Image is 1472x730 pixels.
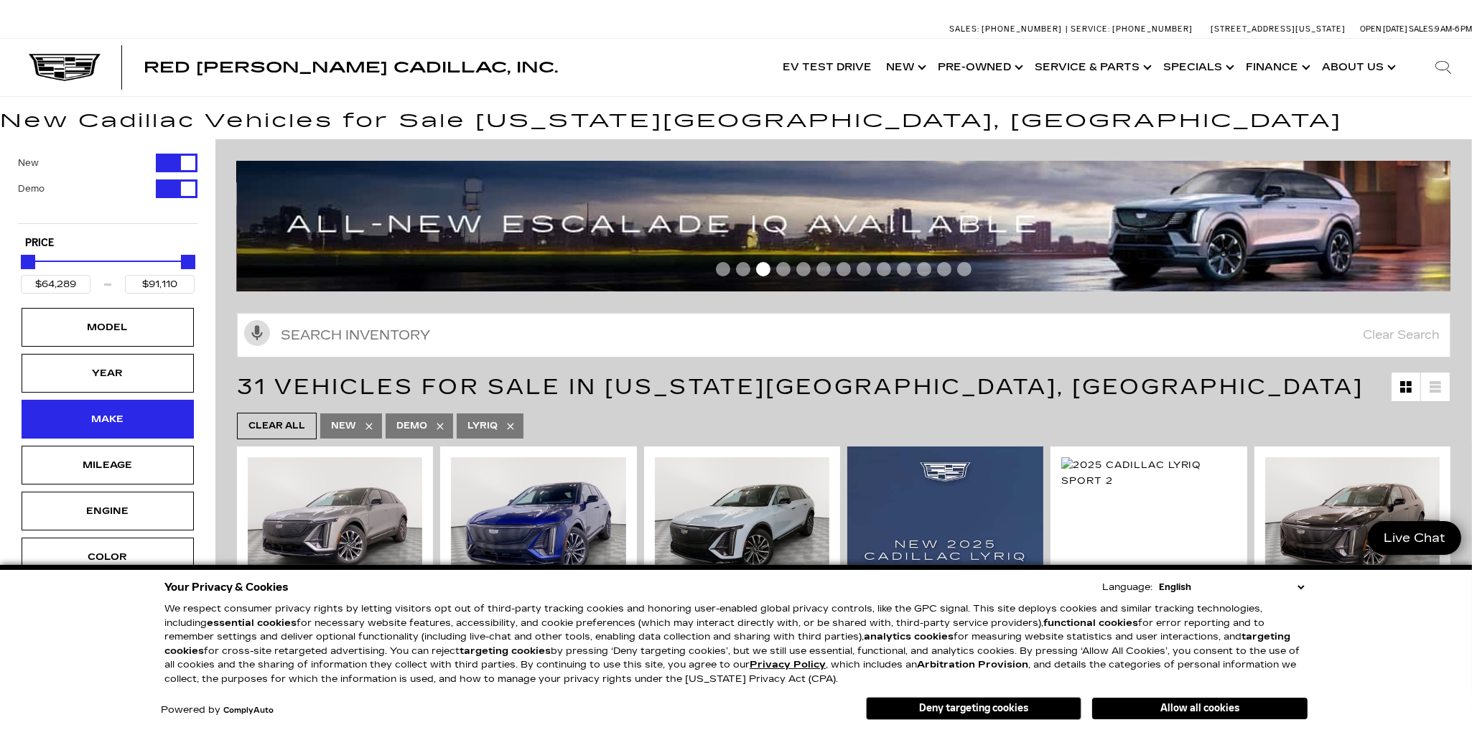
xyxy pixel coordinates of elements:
button: Deny targeting cookies [866,697,1081,720]
input: Search Inventory [237,313,1450,357]
span: Demo [396,417,427,435]
div: ModelModel [22,308,194,347]
div: Minimum Price [21,255,35,269]
select: Language Select [1155,580,1308,594]
a: About Us [1315,39,1400,96]
img: 2025 Cadillac LYRIQ Sport 1 [248,457,422,588]
strong: functional cookies [1043,617,1138,629]
img: 2502-February-vrp-escalade-iq-2 [237,161,1461,292]
input: Maximum [125,275,195,294]
span: Open [DATE] [1360,24,1407,34]
span: 31 Vehicles for Sale in [US_STATE][GEOGRAPHIC_DATA], [GEOGRAPHIC_DATA] [237,374,1364,400]
a: Red [PERSON_NAME] Cadillac, Inc. [144,60,558,75]
span: Red [PERSON_NAME] Cadillac, Inc. [144,59,558,76]
span: Go to slide 13 [957,262,972,276]
a: Finance [1239,39,1315,96]
a: Service: [PHONE_NUMBER] [1066,25,1196,33]
span: Sales: [949,24,979,34]
span: Service: [1071,24,1110,34]
a: [STREET_ADDRESS][US_STATE] [1211,24,1346,34]
div: Language: [1102,583,1152,592]
span: Go to slide 6 [816,262,831,276]
div: Mileage [72,457,144,473]
a: Service & Parts [1028,39,1156,96]
div: ColorColor [22,538,194,576]
div: Powered by [161,706,274,715]
a: New [879,39,931,96]
p: We respect consumer privacy rights by letting visitors opt out of third-party tracking cookies an... [164,602,1308,686]
div: Color [72,549,144,565]
span: Go to slide 2 [736,262,750,276]
a: Sales: [PHONE_NUMBER] [949,25,1066,33]
img: 2025 Cadillac LYRIQ Sport 1 [451,457,625,588]
a: Live Chat [1368,521,1461,555]
svg: Click to toggle on voice search [244,320,270,346]
span: Your Privacy & Cookies [164,577,289,597]
strong: analytics cookies [864,631,954,642]
span: Clear All [248,417,305,435]
div: Search [1415,39,1472,96]
span: [PHONE_NUMBER] [1112,24,1193,34]
label: New [18,156,39,170]
div: Maximum Price [181,255,195,269]
a: Specials [1156,39,1239,96]
div: Filter by Vehicle Type [18,154,197,223]
div: MileageMileage [22,446,194,485]
span: [PHONE_NUMBER] [982,24,1062,34]
div: Make [72,411,144,427]
u: Privacy Policy [750,659,826,670]
span: New [331,417,356,435]
button: Allow all cookies [1092,698,1308,719]
img: 2025 Cadillac LYRIQ Sport 2 [1265,457,1440,588]
img: 2025 Cadillac LYRIQ Sport 2 [1061,457,1236,489]
strong: targeting cookies [164,631,1290,657]
img: Cadillac Dark Logo with Cadillac White Text [29,54,101,81]
div: MakeMake [22,400,194,439]
span: Go to slide 10 [897,262,911,276]
img: 2025 Cadillac LYRIQ Sport 2 [655,457,829,588]
span: 9 AM-6 PM [1435,24,1472,34]
span: Go to slide 7 [837,262,851,276]
input: Minimum [21,275,90,294]
a: ComplyAuto [223,706,274,715]
a: EV Test Drive [775,39,879,96]
span: Go to slide 1 [716,262,730,276]
span: Go to slide 5 [796,262,811,276]
span: Go to slide 12 [937,262,951,276]
div: Year [72,365,144,381]
span: Go to slide 9 [877,262,891,276]
span: Go to slide 8 [857,262,871,276]
span: Live Chat [1376,530,1453,546]
span: Go to slide 3 [756,262,770,276]
div: Model [72,319,144,335]
h5: Price [25,237,190,250]
a: Grid View [1392,373,1420,401]
a: Pre-Owned [931,39,1028,96]
strong: Arbitration Provision [917,659,1028,670]
label: Demo [18,182,45,196]
div: Engine [72,503,144,519]
div: Price [21,250,195,294]
span: LYRIQ [467,417,498,435]
div: YearYear [22,354,194,393]
div: EngineEngine [22,492,194,530]
span: Go to slide 11 [917,262,931,276]
strong: essential cookies [207,617,297,629]
span: Sales: [1409,24,1435,34]
span: Go to slide 4 [776,262,791,276]
strong: targeting cookies [460,645,551,657]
